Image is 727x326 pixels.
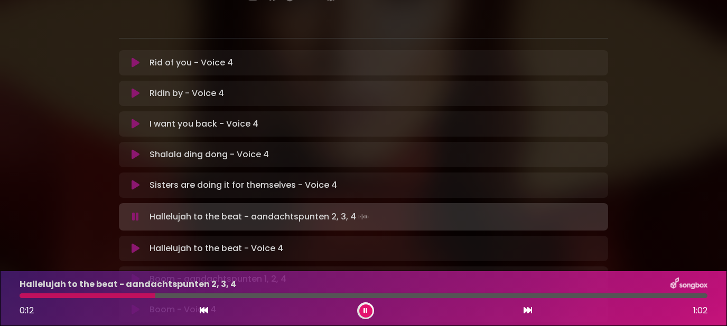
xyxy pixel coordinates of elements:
p: Rid of you - Voice 4 [150,56,233,69]
p: Hallelujah to the beat - aandachtspunten 2, 3, 4 [150,209,371,224]
p: Shalala ding dong - Voice 4 [150,148,269,161]
p: Sisters are doing it for themselves - Voice 4 [150,179,337,191]
p: I want you back - Voice 4 [150,118,258,130]
span: 0:12 [20,304,34,317]
img: songbox-logo-white.png [670,277,707,291]
p: Hallelujah to the beat - Voice 4 [150,242,283,255]
p: Hallelujah to the beat - aandachtspunten 2, 3, 4 [20,278,236,291]
p: Ridin by - Voice 4 [150,87,224,100]
span: 1:02 [693,304,707,317]
img: waveform4.gif [356,209,371,224]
